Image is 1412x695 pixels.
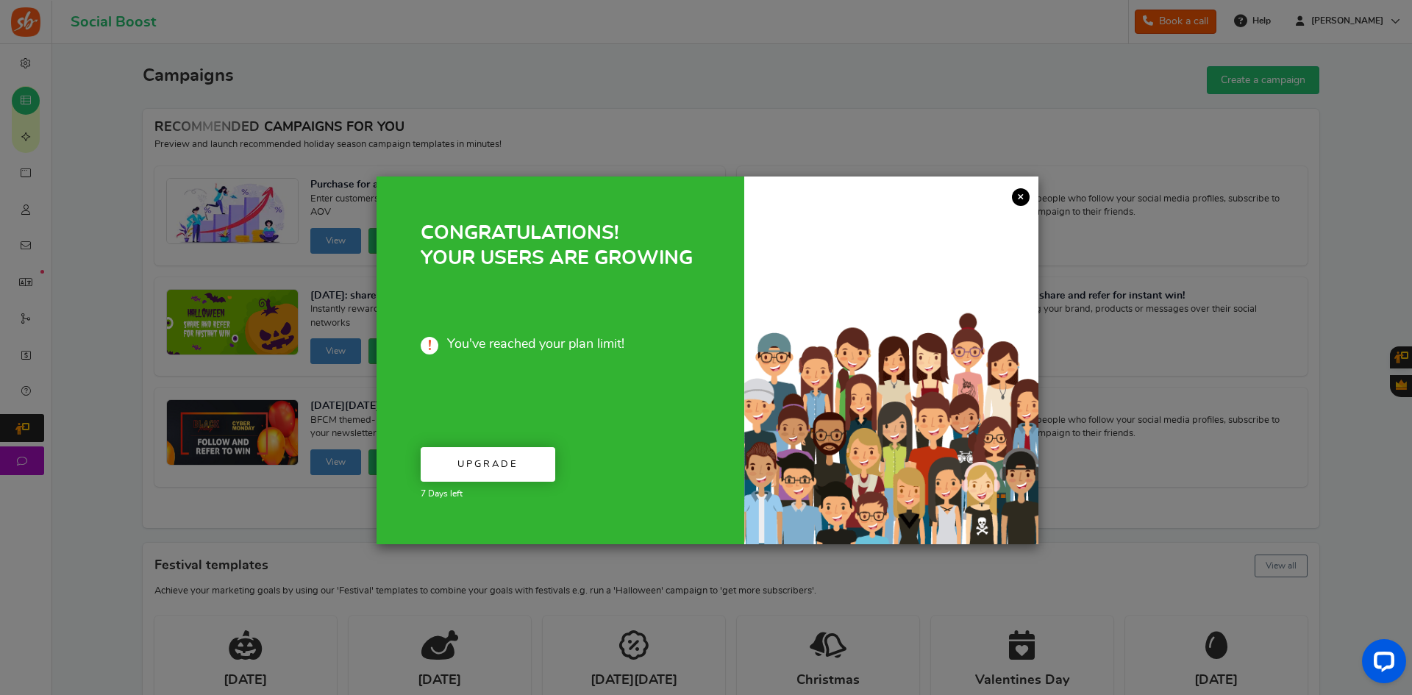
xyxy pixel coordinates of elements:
[1350,633,1412,695] iframe: LiveChat chat widget
[1012,188,1030,206] a: ×
[421,337,700,353] span: You've reached your plan limit!
[457,460,518,469] span: Upgrade
[744,250,1038,544] img: Increased users
[421,224,693,268] span: CONGRATULATIONS! YOUR USERS ARE GROWING
[421,447,555,482] a: Upgrade
[421,489,463,498] span: 7 Days left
